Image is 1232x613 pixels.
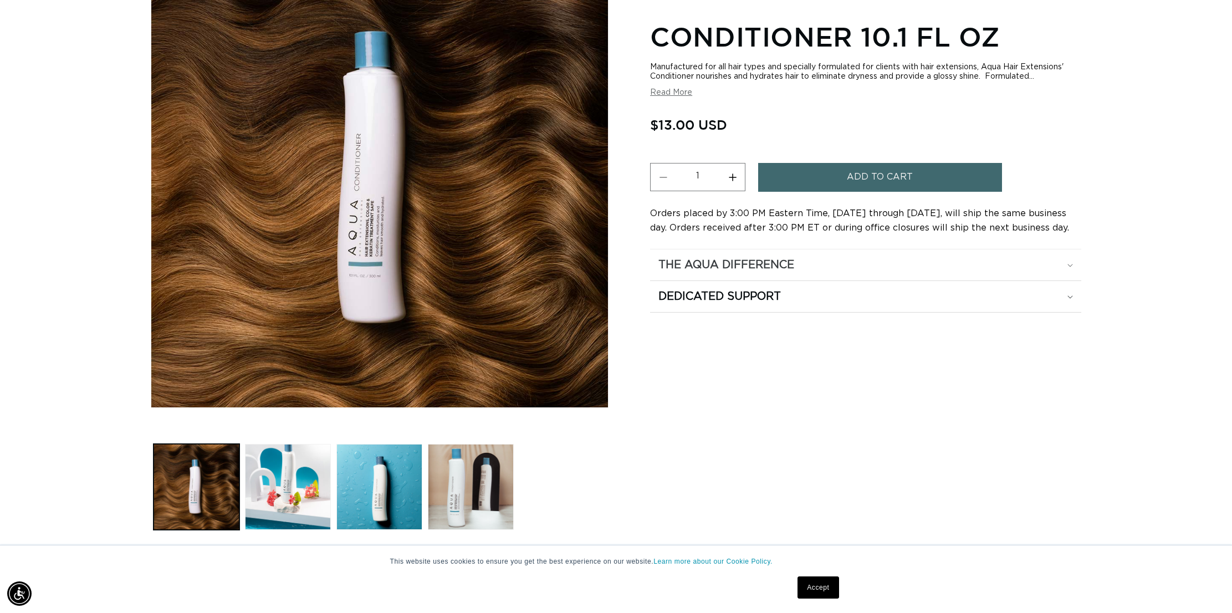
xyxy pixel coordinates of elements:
[428,444,514,530] button: Load image 4 in gallery view
[658,289,781,304] h2: Dedicated Support
[650,88,692,98] button: Read More
[650,63,1081,81] div: Manufactured for all hair types and specially formulated for clients with hair extensions, Aqua H...
[245,444,331,530] button: Load image 2 in gallery view
[336,444,422,530] button: Load image 3 in gallery view
[1177,560,1232,613] iframe: Chat Widget
[798,576,839,599] a: Accept
[390,556,842,566] p: This website uses cookies to ensure you get the best experience on our website.
[847,163,913,191] span: Add to cart
[758,163,1002,191] button: Add to cart
[658,258,794,272] h2: The Aqua Difference
[650,114,727,135] span: $13.00 USD
[154,444,239,530] button: Load image 1 in gallery view
[7,581,32,606] div: Accessibility Menu
[653,558,773,565] a: Learn more about our Cookie Policy.
[650,281,1081,312] summary: Dedicated Support
[650,209,1069,232] span: Orders placed by 3:00 PM Eastern Time, [DATE] through [DATE], will ship the same business day. Or...
[650,19,1081,54] h1: Conditioner 10.1 fl oz
[650,249,1081,280] summary: The Aqua Difference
